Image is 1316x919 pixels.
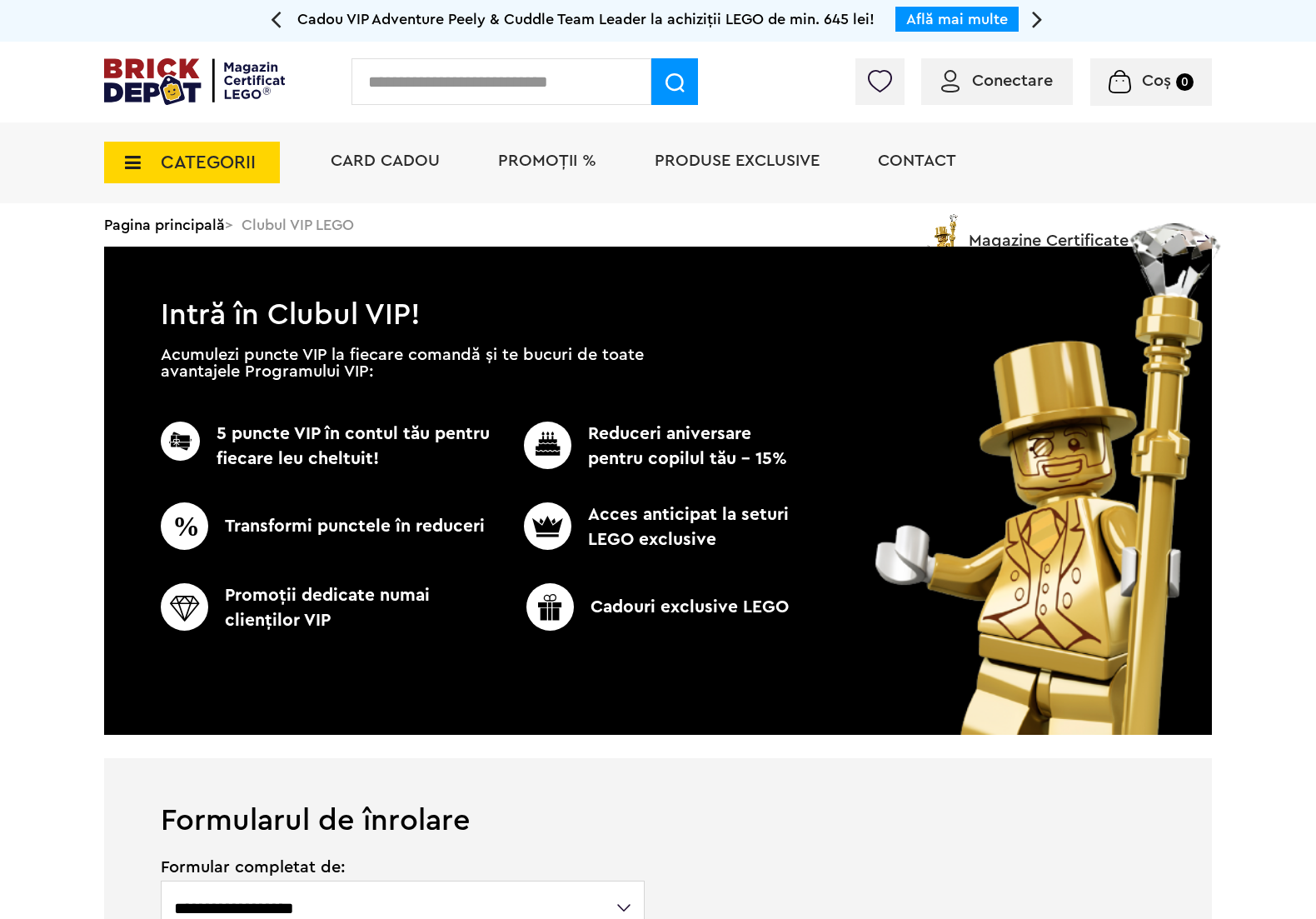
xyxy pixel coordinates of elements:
[524,422,571,469] img: CC_BD_Green_chek_mark
[655,152,820,169] a: Produse exclusive
[161,347,644,380] p: Acumulezi puncte VIP la fiecare comandă și te bucuri de toate avantajele Programului VIP:
[161,583,208,631] img: CC_BD_Green_chek_mark
[161,859,646,876] span: Formular completat de:
[490,583,825,631] p: Cadouri exclusive LEGO
[1142,72,1171,89] span: Coș
[969,211,1186,249] span: Magazine Certificate LEGO®
[161,502,496,550] p: Transformi punctele în reduceri
[104,247,1212,323] h1: Intră în Clubul VIP!
[496,422,795,472] p: Reduceri aniversare pentru copilul tău - 15%
[496,502,795,552] p: Acces anticipat la seturi LEGO exclusive
[972,72,1053,89] span: Conectare
[526,583,574,631] img: CC_BD_Green_chek_mark
[524,502,571,550] img: CC_BD_Green_chek_mark
[941,72,1053,89] a: Conectare
[161,583,496,633] p: Promoţii dedicate numai clienţilor VIP
[331,152,440,169] a: Card Cadou
[1176,73,1194,91] small: 0
[104,758,1212,836] h1: Formularul de înrolare
[878,152,956,169] a: Contact
[297,12,875,27] span: Cadou VIP Adventure Peely & Cuddle Team Leader la achiziții LEGO de min. 645 lei!
[161,502,208,550] img: CC_BD_Green_chek_mark
[161,153,256,172] span: CATEGORII
[852,223,1246,735] img: vip_page_image
[161,422,200,461] img: CC_BD_Green_chek_mark
[1186,211,1212,227] a: Magazine Certificate LEGO®
[906,12,1008,27] a: Află mai multe
[498,152,596,169] a: PROMOȚII %
[161,422,496,472] p: 5 puncte VIP în contul tău pentru fiecare leu cheltuit!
